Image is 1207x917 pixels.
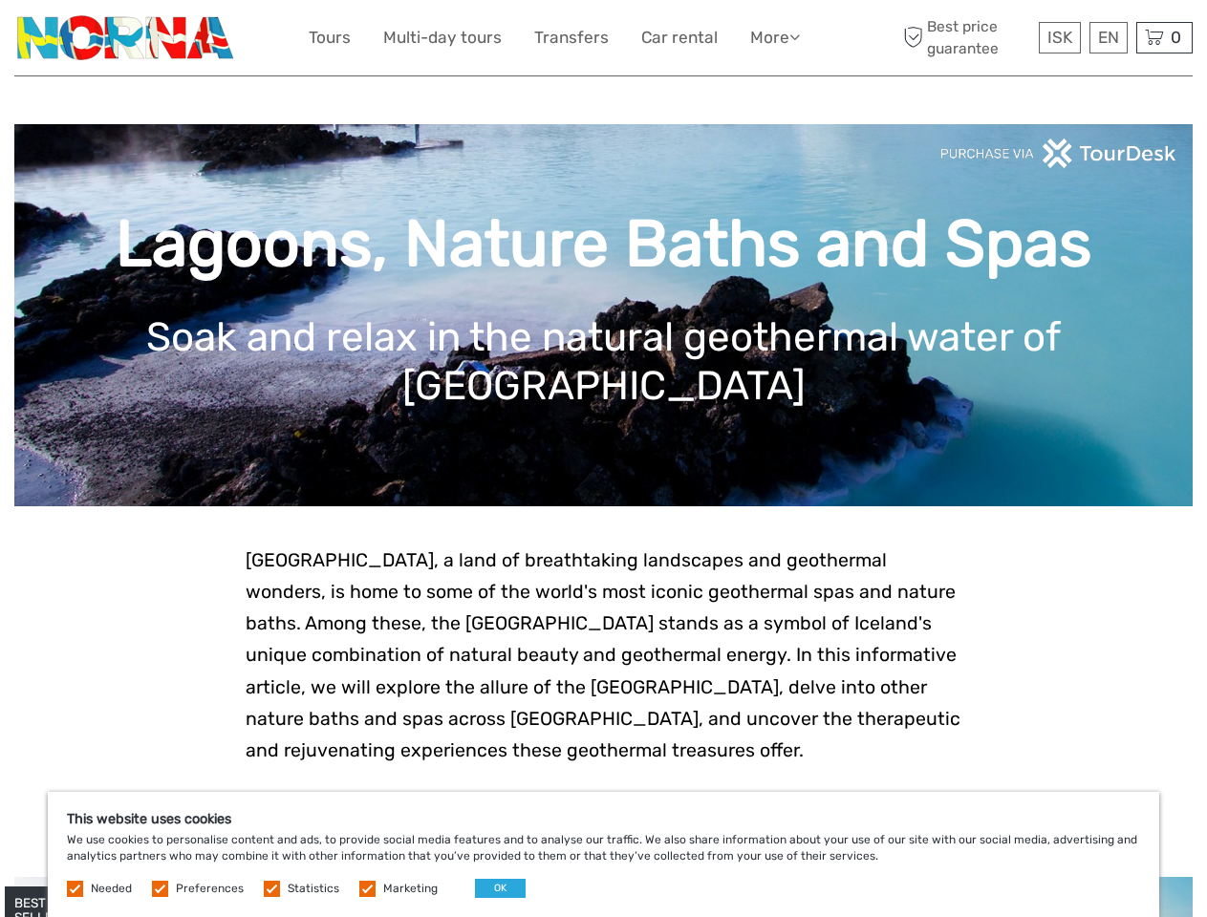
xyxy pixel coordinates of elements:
img: PurchaseViaTourDeskwhite.png [939,139,1178,168]
a: More [750,24,800,52]
div: We use cookies to personalise content and ads, to provide social media features and to analyse ou... [48,792,1159,917]
a: Multi-day tours [383,24,502,52]
p: We're away right now. Please check back later! [27,33,216,49]
button: OK [475,879,526,898]
span: Best price guarantee [898,16,1034,58]
span: ISK [1047,28,1072,47]
h1: Soak and relax in the natural geothermal water of [GEOGRAPHIC_DATA] [43,313,1164,410]
a: Transfers [534,24,609,52]
label: Preferences [176,881,244,897]
label: Statistics [288,881,339,897]
a: Car rental [641,24,718,52]
label: Needed [91,881,132,897]
span: [GEOGRAPHIC_DATA], a land of breathtaking landscapes and geothermal wonders, is home to some of t... [246,549,960,761]
button: Open LiveChat chat widget [220,30,243,53]
h1: Lagoons, Nature Baths and Spas [43,205,1164,283]
a: Tours [309,24,351,52]
img: 3202-b9b3bc54-fa5a-4c2d-a914-9444aec66679_logo_small.png [14,14,239,61]
span: 0 [1168,28,1184,47]
h5: This website uses cookies [67,811,1140,827]
div: EN [1089,22,1128,53]
label: Marketing [383,881,438,897]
